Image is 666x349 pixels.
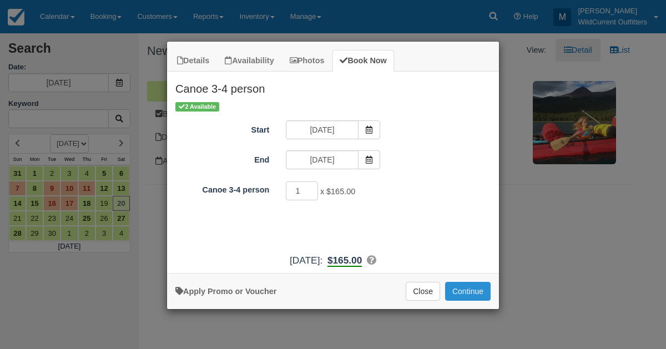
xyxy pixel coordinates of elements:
[175,102,219,112] span: 2 Available
[290,255,320,266] span: [DATE]
[445,282,491,301] button: Add to Booking
[286,181,318,200] input: Canoe 3-4 person
[175,287,276,296] a: Apply Voucher
[218,50,281,72] a: Availability
[167,180,277,196] label: Canoe 3-4 person
[167,72,499,100] h2: Canoe 3-4 person
[167,120,277,136] label: Start
[332,50,393,72] a: Book Now
[167,254,499,267] div: :
[170,50,216,72] a: Details
[167,150,277,166] label: End
[406,282,440,301] button: Close
[167,72,499,267] div: Item Modal
[327,255,362,267] b: $165.00
[282,50,332,72] a: Photos
[320,187,355,196] span: x $165.00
